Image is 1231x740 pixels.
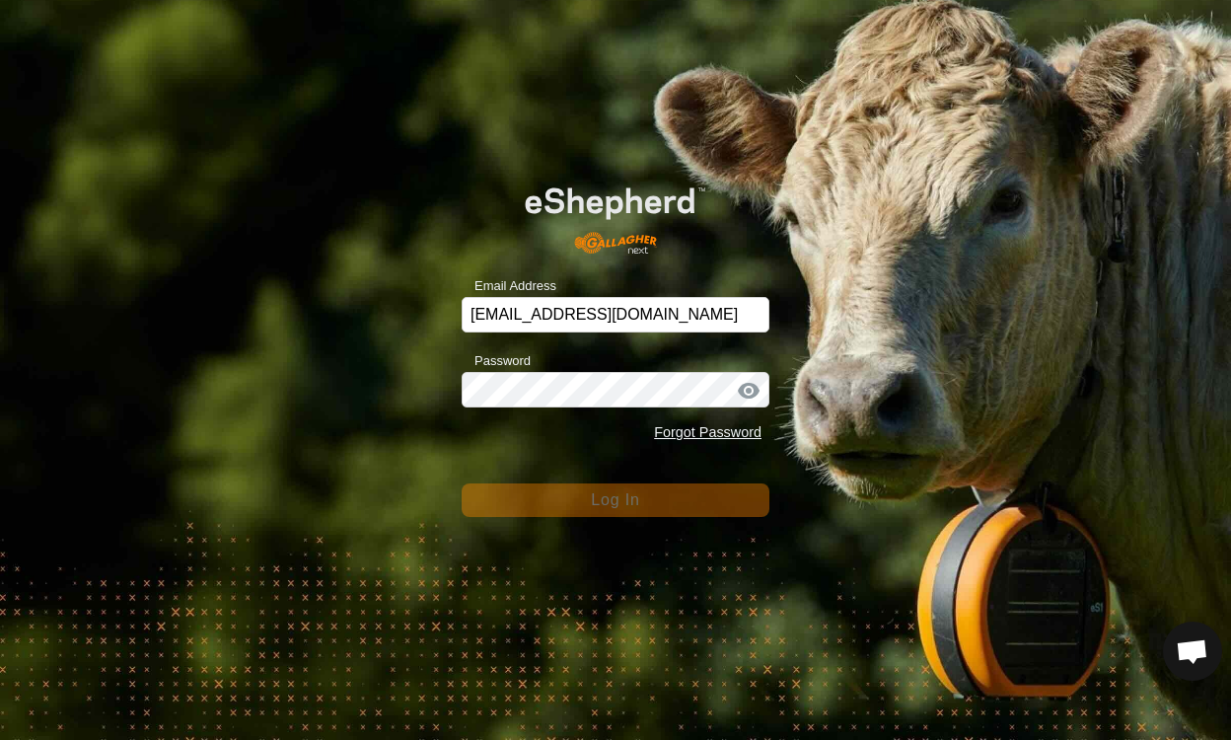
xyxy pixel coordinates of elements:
[462,351,531,371] label: Password
[462,297,769,333] input: Email Address
[492,162,739,266] img: E-shepherd Logo
[462,483,769,517] button: Log In
[654,424,761,440] a: Forgot Password
[462,276,556,296] label: Email Address
[1163,622,1222,681] div: Open chat
[591,491,639,508] span: Log In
